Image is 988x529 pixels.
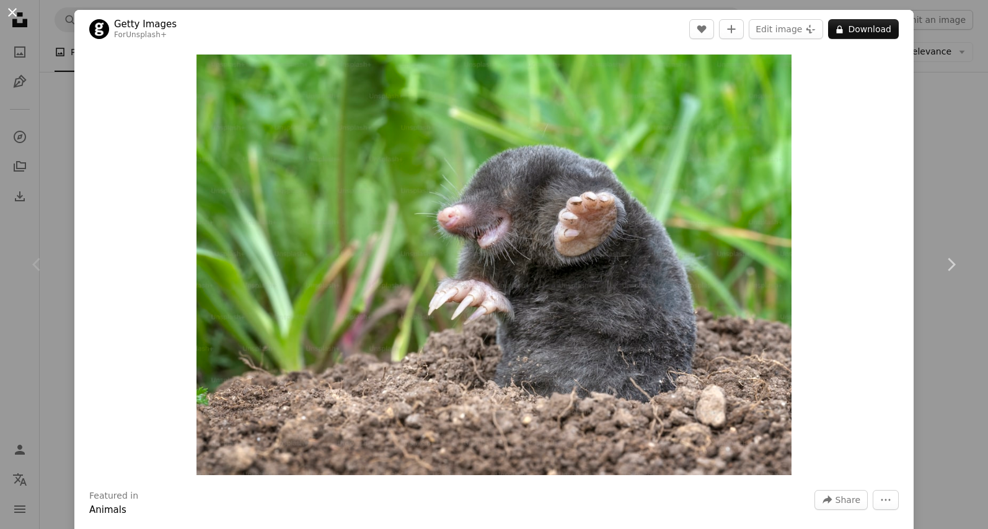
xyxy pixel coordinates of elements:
button: Zoom in on this image [196,55,791,475]
span: Share [836,491,860,509]
button: More Actions [873,490,899,510]
button: Edit image [749,19,823,39]
h3: Featured in [89,490,138,502]
img: Go to Getty Images's profile [89,19,109,39]
a: Animals [89,504,126,515]
img: Extremely rare shot of a mole just digging out of its molehill. Macro Shot. Great Detail on its t... [196,55,791,475]
div: For [114,30,177,40]
a: Unsplash+ [126,30,167,39]
a: Next [914,205,988,324]
button: Like [689,19,714,39]
a: Getty Images [114,18,177,30]
button: Share this image [814,490,868,510]
button: Download [828,19,899,39]
button: Add to Collection [719,19,744,39]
